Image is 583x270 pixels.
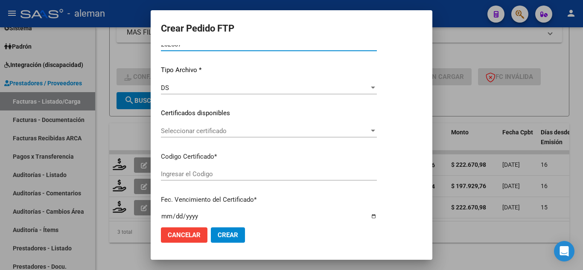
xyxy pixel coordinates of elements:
p: Certificados disponibles [161,108,377,118]
span: Crear [218,231,238,239]
p: Tipo Archivo * [161,65,377,75]
p: Fec. Vencimiento del Certificado [161,195,377,205]
h2: Crear Pedido FTP [161,20,422,37]
button: Cancelar [161,227,207,243]
span: Cancelar [168,231,201,239]
p: Codigo Certificado [161,152,377,162]
div: Open Intercom Messenger [554,241,574,261]
span: Seleccionar certificado [161,127,369,135]
span: DS [161,84,169,92]
button: Crear [211,227,245,243]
